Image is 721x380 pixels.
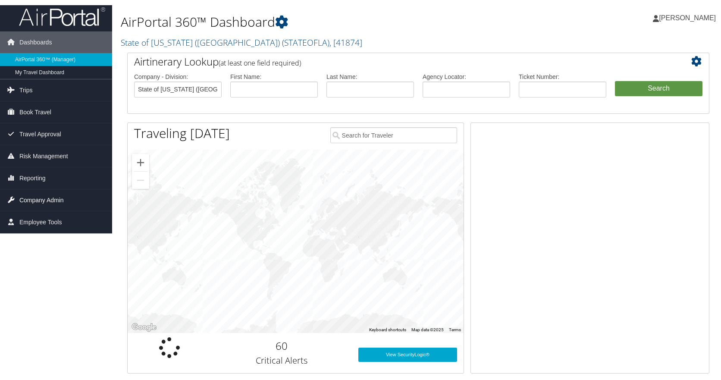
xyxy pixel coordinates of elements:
[329,36,362,47] span: , [ 41874 ]
[615,80,702,96] button: Search
[282,36,329,47] span: ( STATEOFLA )
[411,327,444,331] span: Map data ©2025
[132,153,149,170] button: Zoom in
[19,122,61,144] span: Travel Approval
[449,327,461,331] a: Terms (opens in new tab)
[19,100,51,122] span: Book Travel
[219,57,301,67] span: (at least one field required)
[130,321,158,332] img: Google
[19,166,46,188] span: Reporting
[659,13,716,21] span: [PERSON_NAME]
[19,6,105,26] img: airportal-logo.png
[19,31,52,52] span: Dashboards
[121,12,517,30] h1: AirPortal 360™ Dashboard
[218,338,345,352] h2: 60
[423,72,510,81] label: Agency Locator:
[19,210,62,232] span: Employee Tools
[230,72,318,81] label: First Name:
[358,347,458,361] a: View SecurityLogic®
[218,354,345,366] h3: Critical Alerts
[369,326,406,332] button: Keyboard shortcuts
[134,123,230,141] h1: Traveling [DATE]
[134,72,222,81] label: Company - Division:
[134,53,654,68] h2: Airtinerary Lookup
[519,72,606,81] label: Ticket Number:
[121,36,362,47] a: State of [US_STATE] ([GEOGRAPHIC_DATA])
[19,188,64,210] span: Company Admin
[326,72,414,81] label: Last Name:
[130,321,158,332] a: Open this area in Google Maps (opens a new window)
[19,144,68,166] span: Risk Management
[330,126,458,142] input: Search for Traveler
[19,79,33,100] span: Trips
[132,171,149,188] button: Zoom out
